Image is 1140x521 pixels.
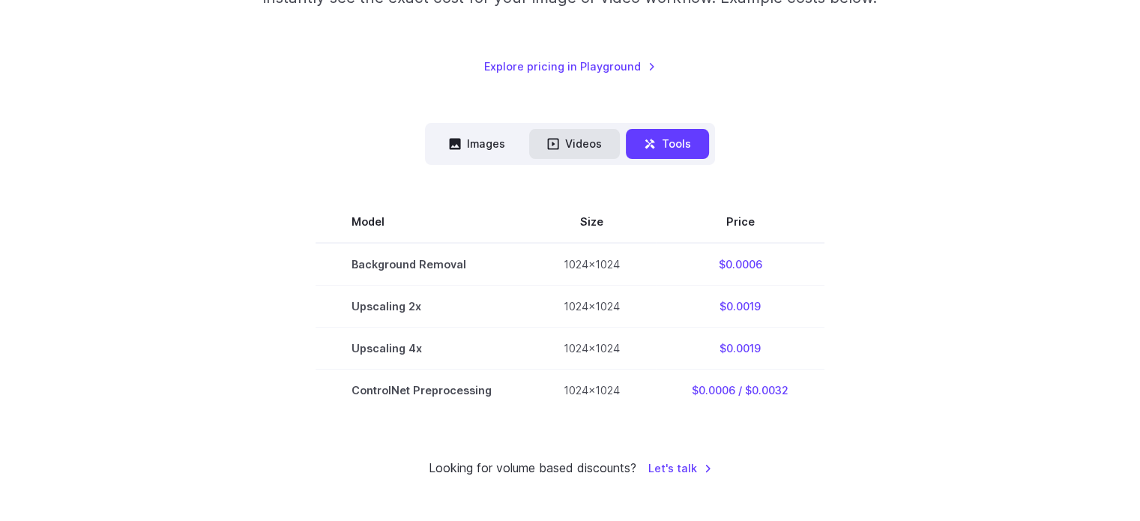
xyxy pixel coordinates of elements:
td: 1024x1024 [528,243,656,286]
td: Upscaling 2x [316,285,528,327]
td: ControlNet Preprocessing [316,369,528,411]
th: Price [656,201,824,243]
td: 1024x1024 [528,327,656,369]
button: Images [431,129,523,158]
button: Videos [529,129,620,158]
a: Explore pricing in Playground [484,58,656,75]
th: Model [316,201,528,243]
td: Background Removal [316,243,528,286]
a: Let's talk [648,460,712,477]
td: $0.0019 [656,327,824,369]
td: $0.0006 / $0.0032 [656,369,824,411]
td: $0.0006 [656,243,824,286]
button: Tools [626,129,709,158]
td: $0.0019 [656,285,824,327]
th: Size [528,201,656,243]
td: 1024x1024 [528,285,656,327]
small: Looking for volume based discounts? [429,459,636,478]
td: Upscaling 4x [316,327,528,369]
td: 1024x1024 [528,369,656,411]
